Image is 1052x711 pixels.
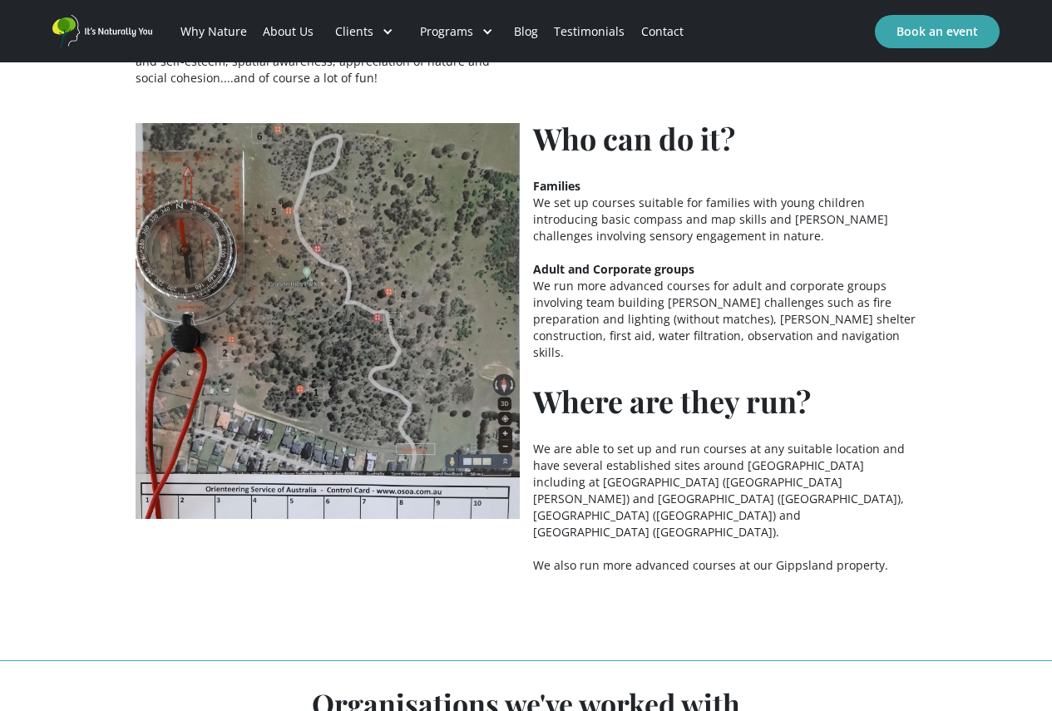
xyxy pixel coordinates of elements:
[506,3,546,60] a: Blog
[407,3,506,60] div: Programs
[546,3,633,60] a: Testimonials
[136,123,520,582] a: open lightbox
[322,3,407,60] div: Clients
[533,386,917,416] h2: Where are they run?
[533,261,694,277] strong: Adult and Corporate groups
[52,15,152,47] a: home
[172,3,254,60] a: Why Nature
[335,23,373,40] div: Clients
[533,178,917,378] p: We set up courses suitable for families with young children introducing basic compass and map ski...
[420,23,473,40] div: Programs
[533,441,917,574] p: We are able to set up and run courses at any suitable location and have several established sites...
[875,15,1000,48] a: Book an event
[254,3,321,60] a: About Us
[633,3,691,60] a: Contact
[533,178,580,194] strong: Families
[533,123,917,153] h2: Who can do it?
